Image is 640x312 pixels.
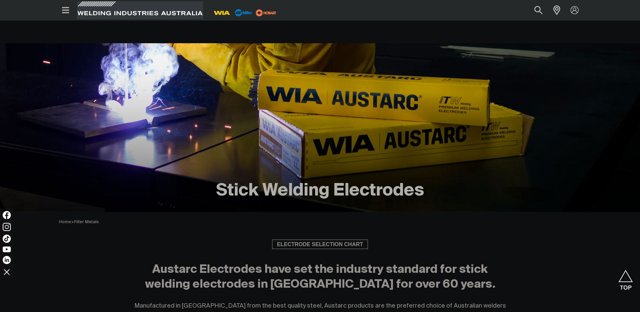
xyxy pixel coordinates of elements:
[74,220,99,224] a: Filler Metals
[618,270,633,285] button: Scroll to top
[518,3,550,18] input: Product name or item number...
[3,223,11,231] img: Instagram
[527,3,550,18] button: Search products
[71,220,74,224] span: >
[273,239,367,250] span: ELECTRODE SELECTION CHART
[130,262,510,292] h2: Austarc Electrodes have set the industry standard for stick welding electrodes in [GEOGRAPHIC_DAT...
[254,10,278,15] a: miller
[3,211,11,219] img: Facebook
[216,180,424,202] h1: Stick Welding Electrodes
[59,219,71,224] a: Home
[272,239,368,250] a: ELECTRODE SELECTION CHART
[3,256,11,264] img: LinkedIn
[254,8,278,18] img: miller
[3,235,11,243] img: TikTok
[3,246,11,252] img: YouTube
[1,266,12,278] img: hide socials
[59,220,71,224] span: Home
